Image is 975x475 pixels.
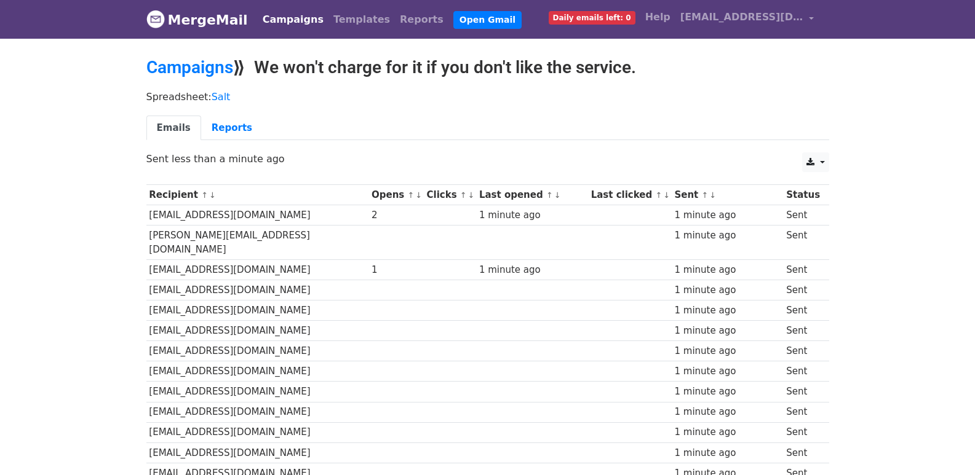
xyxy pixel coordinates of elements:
div: 1 minute ago [479,208,585,222]
td: [EMAIL_ADDRESS][DOMAIN_NAME] [146,259,369,280]
a: Open Gmail [453,11,522,29]
a: [EMAIL_ADDRESS][DOMAIN_NAME] [675,5,819,34]
div: 1 [372,263,421,277]
td: [EMAIL_ADDRESS][DOMAIN_NAME] [146,361,369,382]
div: 1 minute ago [674,446,780,460]
td: [EMAIL_ADDRESS][DOMAIN_NAME] [146,341,369,361]
a: ↑ [546,190,553,200]
td: [EMAIL_ADDRESS][DOMAIN_NAME] [146,205,369,226]
span: Daily emails left: 0 [549,11,635,25]
td: [EMAIL_ADDRESS][DOMAIN_NAME] [146,300,369,321]
a: Campaigns [146,57,233,77]
a: Campaigns [258,7,328,32]
td: Sent [783,321,822,341]
th: Clicks [424,185,476,205]
th: Status [783,185,822,205]
a: ↓ [415,190,422,200]
a: Templates [328,7,395,32]
a: Daily emails left: 0 [544,5,640,29]
a: Reports [395,7,448,32]
a: ↓ [209,190,216,200]
a: ↑ [201,190,208,200]
td: Sent [783,341,822,361]
div: 1 minute ago [674,229,780,243]
th: Last clicked [588,185,672,205]
div: 1 minute ago [674,208,780,222]
a: Help [640,5,675,29]
td: Sent [783,280,822,300]
a: ↑ [702,190,709,200]
div: 1 minute ago [674,364,780,379]
div: 1 minute ago [674,304,780,318]
p: Sent less than a minute ago [146,152,829,165]
a: MergeMail [146,7,248,33]
th: Opens [368,185,424,205]
div: 1 minute ago [674,405,780,419]
td: Sent [783,442,822,463]
td: [EMAIL_ADDRESS][DOMAIN_NAME] [146,280,369,300]
td: [EMAIL_ADDRESS][DOMAIN_NAME] [146,402,369,422]
a: Emails [146,116,201,141]
td: Sent [783,259,822,280]
td: [EMAIL_ADDRESS][DOMAIN_NAME] [146,442,369,463]
div: 1 minute ago [674,283,780,297]
th: Recipient [146,185,369,205]
p: Spreadsheet: [146,90,829,103]
td: Sent [783,300,822,321]
a: ↓ [554,190,561,200]
a: ↑ [655,190,662,200]
img: MergeMail logo [146,10,165,28]
a: ↓ [709,190,716,200]
td: [EMAIL_ADDRESS][DOMAIN_NAME] [146,422,369,442]
div: 1 minute ago [674,324,780,338]
div: 1 minute ago [674,263,780,277]
th: Last opened [476,185,588,205]
td: Sent [783,361,822,382]
div: 2 [372,208,421,222]
td: Sent [783,205,822,226]
td: Sent [783,422,822,442]
span: [EMAIL_ADDRESS][DOMAIN_NAME] [680,10,803,25]
td: [PERSON_NAME][EMAIL_ADDRESS][DOMAIN_NAME] [146,226,369,260]
a: Reports [201,116,263,141]
a: ↓ [468,190,475,200]
td: Sent [783,226,822,260]
td: [EMAIL_ADDRESS][DOMAIN_NAME] [146,382,369,402]
td: [EMAIL_ADDRESS][DOMAIN_NAME] [146,321,369,341]
div: 1 minute ago [674,344,780,358]
div: 1 minute ago [674,425,780,439]
td: Sent [783,402,822,422]
td: Sent [783,382,822,402]
h2: ⟫ We won't charge for it if you don't like the service. [146,57,829,78]
a: ↑ [407,190,414,200]
a: ↑ [460,190,467,200]
div: 1 minute ago [674,385,780,399]
a: Salt [212,91,231,103]
div: 1 minute ago [479,263,585,277]
th: Sent [672,185,784,205]
a: ↓ [663,190,670,200]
